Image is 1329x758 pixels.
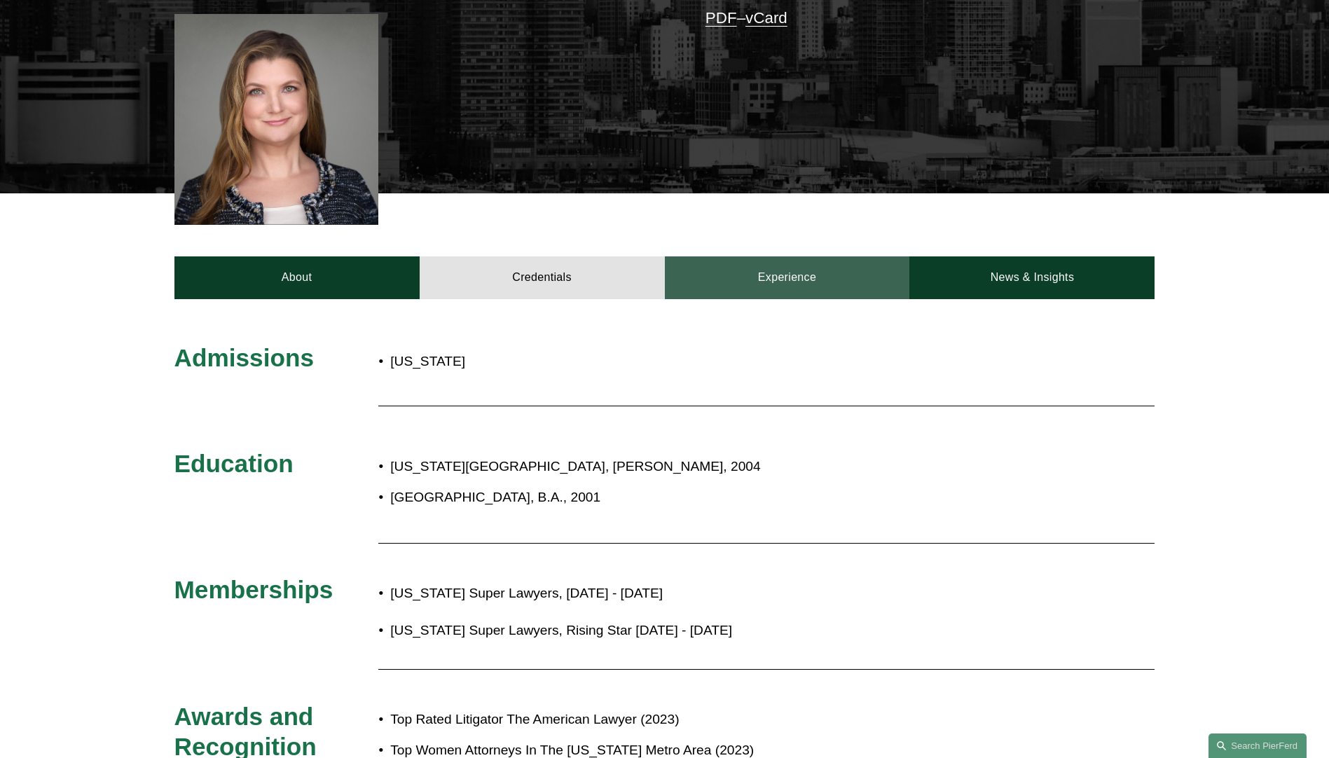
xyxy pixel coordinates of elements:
span: Admissions [174,344,314,371]
p: Top Rated Litigator The American Lawyer (2023) [390,708,1032,732]
p: [US_STATE] Super Lawyers, [DATE] - [DATE] [390,581,1032,606]
p: [US_STATE][GEOGRAPHIC_DATA], [PERSON_NAME], 2004 [390,455,1032,479]
a: Experience [665,256,910,298]
span: Memberships [174,576,333,603]
p: [US_STATE] Super Lawyers, Rising Star [DATE] - [DATE] [390,619,1032,643]
span: Education [174,450,294,477]
a: News & Insights [909,256,1155,298]
a: About [174,256,420,298]
a: Credentials [420,256,665,298]
p: [GEOGRAPHIC_DATA], B.A., 2001 [390,485,1032,510]
a: PDF [705,9,737,27]
a: Search this site [1209,733,1307,758]
p: [US_STATE] [390,350,664,374]
a: vCard [745,9,787,27]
